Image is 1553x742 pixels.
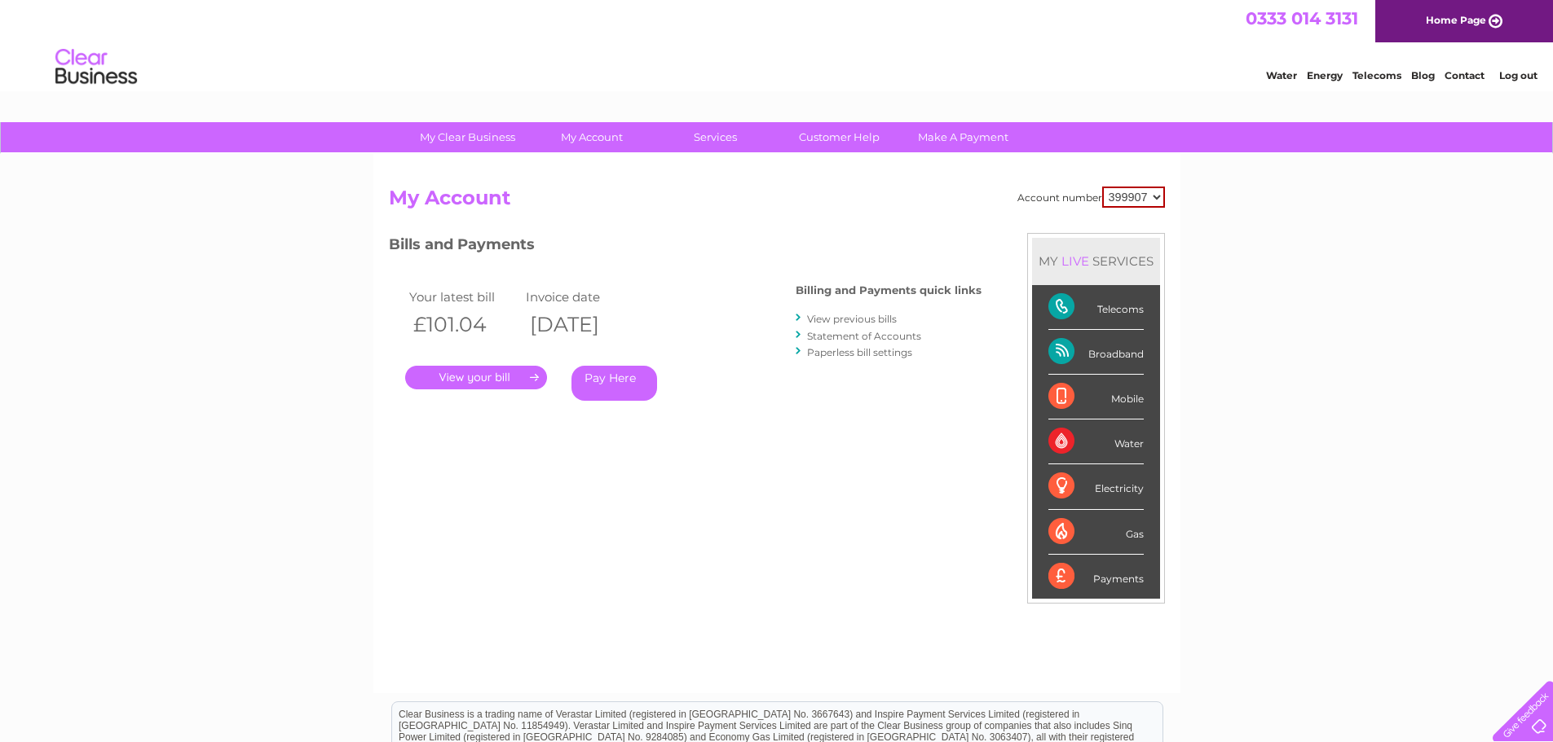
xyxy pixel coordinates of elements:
[1048,285,1144,330] div: Telecoms
[807,313,897,325] a: View previous bills
[392,9,1163,79] div: Clear Business is a trading name of Verastar Limited (registered in [GEOGRAPHIC_DATA] No. 3667643...
[1246,8,1358,29] a: 0333 014 3131
[807,330,921,342] a: Statement of Accounts
[1266,69,1297,81] a: Water
[807,346,912,358] a: Paperless bill settings
[1048,464,1144,509] div: Electricity
[1048,330,1144,375] div: Broadband
[1445,69,1485,81] a: Contact
[55,42,138,92] img: logo.png
[571,366,657,401] a: Pay Here
[1048,375,1144,419] div: Mobile
[796,284,982,296] h4: Billing and Payments quick links
[772,122,907,152] a: Customer Help
[1058,253,1092,269] div: LIVE
[1048,555,1144,599] div: Payments
[400,122,535,152] a: My Clear Business
[389,233,982,261] h3: Bills and Payments
[522,286,639,308] td: Invoice date
[1411,69,1435,81] a: Blog
[1307,69,1343,81] a: Energy
[405,308,523,341] th: £101.04
[1499,69,1538,81] a: Log out
[1032,238,1160,284] div: MY SERVICES
[1017,187,1165,208] div: Account number
[1352,69,1401,81] a: Telecoms
[648,122,783,152] a: Services
[389,187,1165,217] h2: My Account
[1048,419,1144,464] div: Water
[896,122,1030,152] a: Make A Payment
[1048,510,1144,555] div: Gas
[405,286,523,308] td: Your latest bill
[405,366,547,389] a: .
[524,122,659,152] a: My Account
[522,308,639,341] th: [DATE]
